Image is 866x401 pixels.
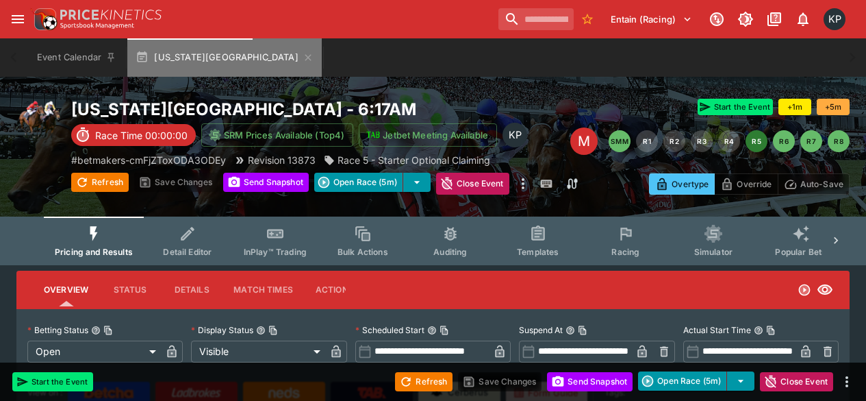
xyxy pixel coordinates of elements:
[99,274,161,306] button: Status
[355,324,424,336] p: Scheduled Start
[578,326,587,335] button: Copy To Clipboard
[773,130,795,152] button: R6
[649,173,850,195] div: Start From
[672,177,709,191] p: Overtype
[403,173,431,192] button: select merge strategy
[95,128,188,143] p: Race Time 00:00:00
[60,23,134,29] img: Sportsbook Management
[791,7,815,32] button: Notifications
[698,99,773,115] button: Start the Event
[800,130,822,152] button: R7
[839,374,855,390] button: more
[602,8,700,30] button: Select Tenant
[5,7,30,32] button: open drawer
[547,372,633,391] button: Send Snapshot
[824,8,845,30] div: Kedar Pandit
[638,372,727,391] button: Open Race (5m)
[433,247,467,257] span: Auditing
[33,274,99,306] button: Overview
[746,130,767,152] button: R5
[256,326,266,335] button: Display StatusCopy To Clipboard
[27,324,88,336] p: Betting Status
[502,123,527,147] div: Kedar Pandit
[754,326,763,335] button: Actual Start TimeCopy To Clipboard
[127,38,322,77] button: [US_STATE][GEOGRAPHIC_DATA]
[29,38,125,77] button: Event Calendar
[222,274,304,306] button: Match Times
[778,99,811,115] button: +1m
[30,5,58,33] img: PriceKinetics Logo
[161,274,222,306] button: Details
[71,99,525,120] h2: Copy To Clipboard
[778,173,850,195] button: Auto-Save
[817,99,850,115] button: +5m
[760,372,833,391] button: Close Event
[704,7,729,32] button: Connected to PK
[515,173,531,195] button: more
[268,326,278,335] button: Copy To Clipboard
[691,130,713,152] button: R3
[649,173,715,195] button: Overtype
[163,247,212,257] span: Detail Editor
[27,341,161,363] div: Open
[244,247,307,257] span: InPlay™ Trading
[338,153,490,167] p: Race 5 - Starter Optional Claiming
[775,247,826,257] span: Popular Bets
[16,99,60,143] img: horse_racing.png
[798,283,811,297] svg: Open
[718,130,740,152] button: R4
[517,247,559,257] span: Templates
[800,177,843,191] p: Auto-Save
[359,123,497,147] button: Jetbet Meeting Available
[638,372,754,391] div: split button
[733,7,758,32] button: Toggle light/dark mode
[737,177,772,191] p: Override
[366,128,380,142] img: jetbet-logo.svg
[71,153,226,167] p: Copy To Clipboard
[714,173,778,195] button: Override
[565,326,575,335] button: Suspend AtCopy To Clipboard
[766,326,776,335] button: Copy To Clipboard
[663,130,685,152] button: R2
[55,247,133,257] span: Pricing and Results
[395,372,453,391] button: Refresh
[338,247,388,257] span: Bulk Actions
[304,274,366,306] button: Actions
[12,372,93,391] button: Start the Event
[440,326,449,335] button: Copy To Clipboard
[314,173,403,192] button: Open Race (5m)
[191,324,253,336] p: Display Status
[762,7,787,32] button: Documentation
[609,130,850,152] nav: pagination navigation
[324,153,490,167] div: Race 5 - Starter Optional Claiming
[828,130,850,152] button: R8
[498,8,574,30] input: search
[248,153,316,167] p: Revision 13873
[576,8,598,30] button: No Bookmarks
[91,326,101,335] button: Betting StatusCopy To Clipboard
[60,10,162,20] img: PriceKinetics
[694,247,733,257] span: Simulator
[819,4,850,34] button: Kedar Pandit
[191,341,324,363] div: Visible
[44,217,822,265] div: Event type filters
[817,282,833,298] svg: Visible
[427,326,437,335] button: Scheduled StartCopy To Clipboard
[519,324,563,336] p: Suspend At
[436,173,509,195] button: Close Event
[201,123,353,147] button: SRM Prices Available (Top4)
[611,247,639,257] span: Racing
[683,324,751,336] p: Actual Start Time
[727,372,754,391] button: select merge strategy
[71,173,129,192] button: Refresh
[103,326,113,335] button: Copy To Clipboard
[314,173,431,192] div: split button
[223,173,309,192] button: Send Snapshot
[609,130,631,152] button: SMM
[636,130,658,152] button: R1
[570,127,598,155] div: Edit Meeting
